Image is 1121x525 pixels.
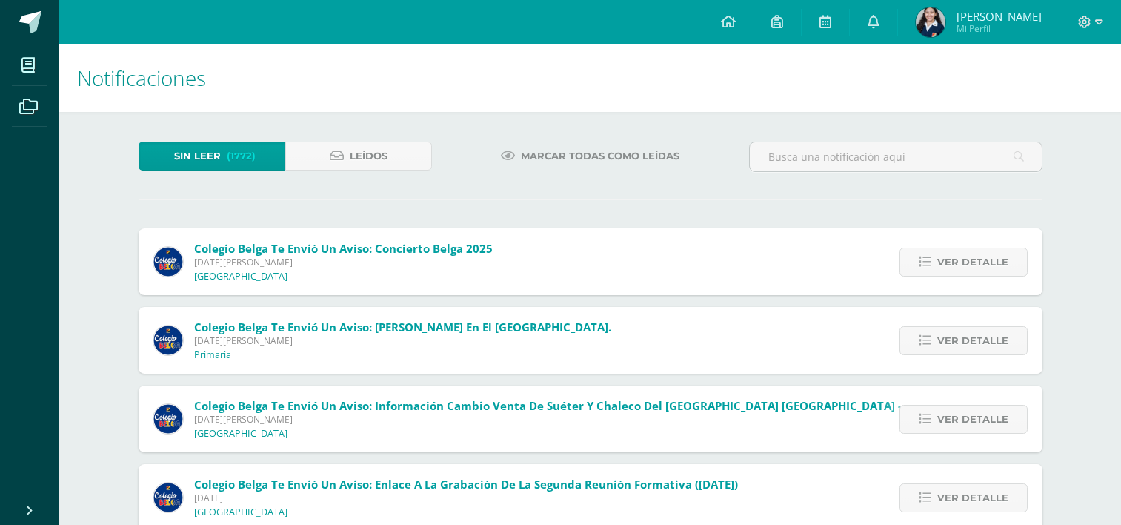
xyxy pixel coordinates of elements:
span: [DATE][PERSON_NAME] [194,334,611,347]
span: [DATE][PERSON_NAME] [194,256,493,268]
p: [GEOGRAPHIC_DATA] [194,428,287,440]
img: 919ad801bb7643f6f997765cf4083301.png [153,404,183,434]
img: 919ad801bb7643f6f997765cf4083301.png [153,326,183,355]
span: [DATE] [194,492,738,504]
span: Colegio Belga te envió un aviso: Enlace a la grabación de la Segunda Reunión Formativa ([DATE]) [194,477,738,492]
span: Ver detalle [937,327,1008,354]
a: Leídos [285,142,432,171]
a: Sin leer(1772) [139,142,285,171]
span: Ver detalle [937,406,1008,433]
a: Marcar todas como leídas [482,142,698,171]
p: Primaria [194,349,231,361]
span: [PERSON_NAME] [957,9,1042,24]
img: deaec25ba1a1f8e7a487d5defc0af2b9.png [916,7,945,37]
span: Colegio Belga te envió un aviso: [PERSON_NAME] en el [GEOGRAPHIC_DATA]. [194,320,611,334]
span: Colegio Belga te envió un aviso: Concierto Belga 2025 [194,241,493,256]
span: Ver detalle [937,248,1008,276]
span: Ver detalle [937,484,1008,512]
span: Notificaciones [77,64,206,92]
span: Colegio Belga te envió un aviso: Información cambio venta de suéter y chaleco del [GEOGRAPHIC_DAT... [194,398,902,413]
span: [DATE][PERSON_NAME] [194,413,902,426]
span: Mi Perfil [957,22,1042,35]
p: [GEOGRAPHIC_DATA] [194,271,287,283]
input: Busca una notificación aquí [750,142,1042,171]
span: (1772) [227,142,256,170]
span: Leídos [350,142,387,170]
img: 919ad801bb7643f6f997765cf4083301.png [153,247,183,277]
img: 919ad801bb7643f6f997765cf4083301.png [153,483,183,512]
span: Marcar todas como leídas [521,142,679,170]
p: [GEOGRAPHIC_DATA] [194,506,287,518]
span: Sin leer [174,142,221,170]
